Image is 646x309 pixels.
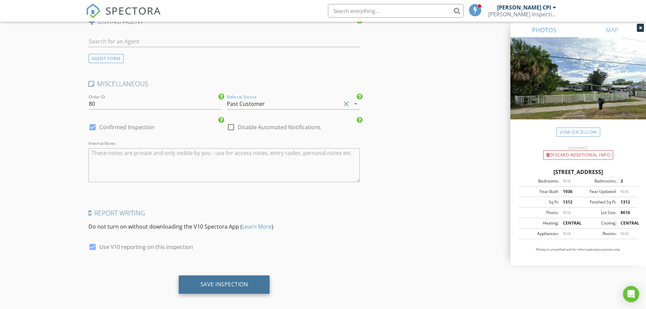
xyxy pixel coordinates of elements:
[616,199,636,205] div: 1312
[578,189,616,195] div: Year Updated:
[559,189,578,195] div: 1936
[578,210,616,216] div: Lot Size:
[563,178,571,184] span: N/A
[328,4,464,18] input: Search everything...
[227,101,265,107] div: Past Customer
[521,220,559,226] div: Heating:
[105,3,161,18] span: SPECTORA
[238,124,321,131] label: Disable Automated Notifications
[242,223,272,230] a: Learn More
[623,286,639,302] div: Open Intercom Messenger
[578,220,616,226] div: Cooling:
[521,231,559,237] div: Appliances:
[89,148,360,182] textarea: Internal Notes
[89,209,360,217] h4: Report Writing
[559,220,578,226] div: CENTRAL
[99,244,193,250] label: Use V10 reporting on this inspection
[578,22,646,38] a: MAP
[518,247,638,252] p: All data is unverified and for informational purposes only.
[521,210,559,216] div: Floors:
[497,4,551,11] div: [PERSON_NAME] CPI
[488,11,556,18] div: Silva Inspection Services LLC
[89,54,124,63] div: AGENT FORM
[578,178,616,184] div: Bathrooms:
[521,199,559,205] div: Sq Ft:
[89,223,360,231] p: Do not turn on without downloading the V10 Spectora App ( )
[200,281,248,288] div: Save Inspection
[563,231,571,236] span: N/A
[616,178,636,184] div: 2
[99,124,155,131] label: Confirmed Inspection
[621,231,628,236] span: N/A
[578,231,616,237] div: Rooms:
[563,210,571,215] span: N/A
[352,100,360,108] i: arrow_drop_down
[86,9,161,23] a: SPECTORA
[510,22,578,38] a: PHOTOS
[518,168,638,176] div: [STREET_ADDRESS]
[86,3,101,18] img: The Best Home Inspection Software - Spectora
[521,189,559,195] div: Year Built:
[89,36,360,47] input: Search for an Agent
[616,210,636,216] div: 8616
[621,189,628,194] span: N/A
[556,128,600,137] a: View on Zillow
[510,145,646,150] div: Incorrect?
[559,199,578,205] div: 1312
[342,100,350,108] i: clear
[616,220,636,226] div: CENTRAL
[578,199,616,205] div: Finished Sq Ft:
[510,38,646,136] img: streetview
[543,150,613,160] div: Discard Additional info
[89,79,360,88] h4: MISCELLANEOUS
[521,178,559,184] div: Bedrooms:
